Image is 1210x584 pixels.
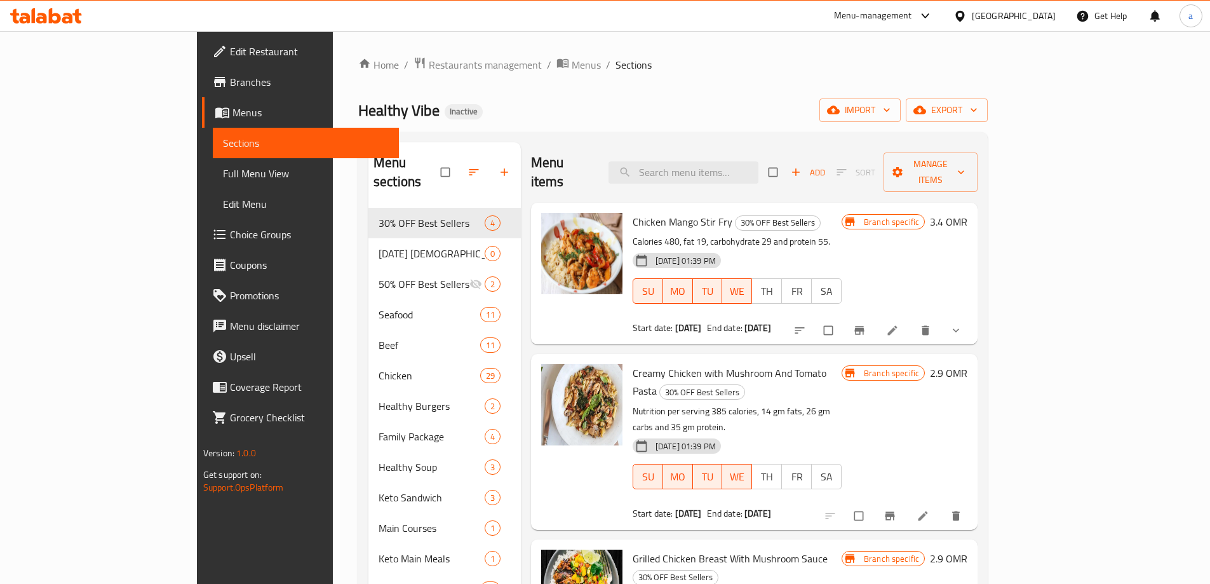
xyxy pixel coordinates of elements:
button: sort-choices [786,316,816,344]
div: items [485,551,501,566]
div: 30% OFF Best Sellers4 [368,208,521,238]
button: Add [788,163,828,182]
a: Sections [213,128,399,158]
div: Main Courses [379,520,485,536]
div: 50% OFF Best Sellers2 [368,269,521,299]
span: Select section first [828,163,884,182]
span: SU [638,282,658,301]
span: TH [757,282,777,301]
span: 1.0.0 [236,445,256,461]
span: 11 [481,339,500,351]
span: WE [727,282,747,301]
span: Inactive [445,106,483,117]
button: FR [781,464,812,489]
span: WE [727,468,747,486]
button: export [906,98,988,122]
div: Healthy Soup3 [368,452,521,482]
button: Add section [490,158,521,186]
div: Family Package [379,429,485,444]
span: Restaurants management [429,57,542,72]
h6: 3.4 OMR [930,213,967,231]
button: MO [663,278,693,304]
h6: 2.9 OMR [930,550,967,567]
div: Beef11 [368,330,521,360]
img: Chicken Mango Stir Fry [541,213,622,294]
span: a [1188,9,1193,23]
button: TU [693,278,723,304]
span: [DATE] 01:39 PM [650,440,721,452]
div: items [480,337,501,353]
button: TU [693,464,723,489]
li: / [404,57,408,72]
span: TU [698,468,718,486]
span: export [916,102,978,118]
span: TH [757,468,777,486]
button: delete [911,316,942,344]
b: [DATE] [744,505,771,522]
button: MO [663,464,693,489]
span: Healthy Soup [379,459,485,475]
span: Coupons [230,257,389,273]
button: SU [633,464,663,489]
span: Beef [379,337,480,353]
span: Chicken Mango Stir Fry [633,212,732,231]
h2: Menu items [531,153,593,191]
span: 50% OFF Best Sellers [379,276,469,292]
span: Healthy Burgers [379,398,485,414]
button: Manage items [884,153,978,192]
button: TH [751,464,782,489]
a: Restaurants management [413,57,542,73]
button: SU [633,278,663,304]
h6: 2.9 OMR [930,364,967,382]
span: Branch specific [859,216,924,228]
span: 1 [485,522,500,534]
span: Keto Sandwich [379,490,485,505]
a: Branches [202,67,399,97]
a: Menus [202,97,399,128]
span: Coverage Report [230,379,389,395]
span: 30% OFF Best Sellers [660,385,744,400]
button: TH [751,278,782,304]
input: search [608,161,758,184]
span: Start date: [633,505,673,522]
span: Add item [788,163,828,182]
p: Nutrition per serving 385 calories, 14 gm fats, 26 gm carbs and 35 gm protein. [633,404,842,435]
span: Menus [232,105,389,120]
span: Grilled Chicken Breast With Mushroom Sauce [633,549,828,568]
div: Keto Sandwich3 [368,482,521,513]
span: import [830,102,891,118]
div: Main Courses1 [368,513,521,543]
span: Chicken [379,368,480,383]
span: 0 [485,248,500,260]
div: items [485,246,501,261]
b: [DATE] [675,320,702,336]
span: Select to update [816,318,843,343]
span: 29 [481,370,500,382]
div: items [485,459,501,475]
span: Edit Menu [223,196,389,212]
div: Chicken29 [368,360,521,391]
span: Seafood [379,307,480,322]
span: Menu disclaimer [230,318,389,334]
a: Edit Menu [213,189,399,219]
span: [DATE] [DEMOGRAPHIC_DATA] [379,246,485,261]
a: Grocery Checklist [202,402,399,433]
a: Menus [556,57,601,73]
span: 3 [485,461,500,473]
span: Edit Restaurant [230,44,389,59]
a: Upsell [202,341,399,372]
a: Edit menu item [886,324,901,337]
a: Promotions [202,280,399,311]
span: Select all sections [433,160,460,184]
span: Branch specific [859,367,924,379]
div: 30% OFF Best Sellers [735,215,821,231]
span: Branch specific [859,553,924,565]
span: Branches [230,74,389,90]
span: MO [668,282,688,301]
a: Edit Restaurant [202,36,399,67]
div: Keto Main Meals [379,551,485,566]
div: items [485,429,501,444]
